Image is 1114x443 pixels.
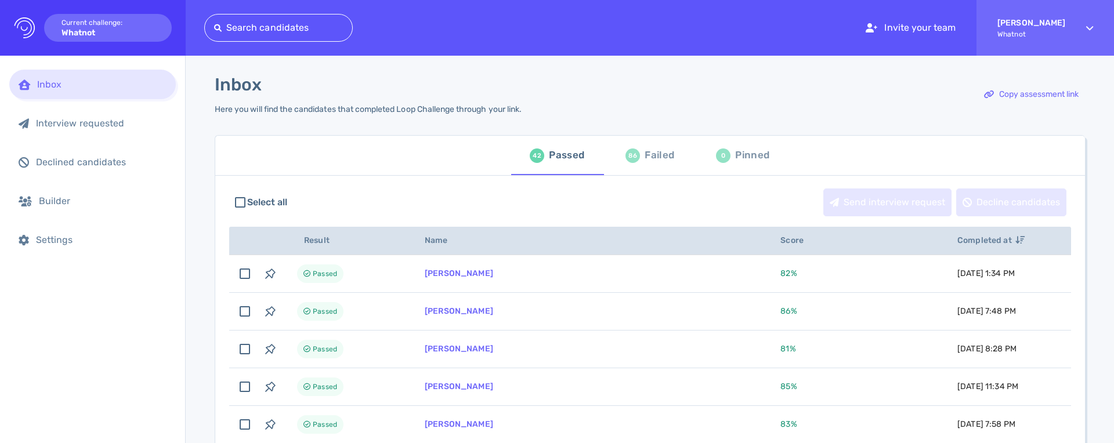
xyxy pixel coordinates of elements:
[780,235,816,245] span: Score
[313,267,337,281] span: Passed
[215,74,262,95] h1: Inbox
[780,268,797,278] span: 82 %
[780,382,797,391] span: 85 %
[978,81,1084,108] div: Copy assessment link
[997,18,1065,28] strong: [PERSON_NAME]
[215,104,522,114] div: Here you will find the candidates that completed Loop Challenge through your link.
[957,419,1015,429] span: [DATE] 7:58 PM
[956,188,1066,216] button: Decline candidates
[957,382,1018,391] span: [DATE] 11:34 PM
[425,382,493,391] a: [PERSON_NAME]
[425,419,493,429] a: [PERSON_NAME]
[824,189,951,216] div: Send interview request
[425,306,493,316] a: [PERSON_NAME]
[735,147,769,164] div: Pinned
[425,268,493,278] a: [PERSON_NAME]
[780,306,797,316] span: 86 %
[957,268,1015,278] span: [DATE] 1:34 PM
[823,188,952,216] button: Send interview request
[957,189,1066,216] div: Decline candidates
[313,380,337,394] span: Passed
[313,342,337,356] span: Passed
[247,195,288,209] span: Select all
[997,30,1065,38] span: Whatnot
[957,306,1016,316] span: [DATE] 7:48 PM
[39,195,167,206] div: Builder
[549,147,584,164] div: Passed
[313,304,337,318] span: Passed
[957,344,1017,354] span: [DATE] 8:28 PM
[37,79,167,90] div: Inbox
[313,417,337,431] span: Passed
[645,147,674,164] div: Failed
[425,235,461,245] span: Name
[625,148,640,163] div: 86
[530,148,544,163] div: 42
[780,344,795,354] span: 81 %
[978,81,1085,108] button: Copy assessment link
[36,157,167,168] div: Declined candidates
[36,118,167,129] div: Interview requested
[780,419,797,429] span: 83 %
[425,344,493,354] a: [PERSON_NAME]
[716,148,730,163] div: 0
[36,234,167,245] div: Settings
[957,235,1025,245] span: Completed at
[283,227,411,255] th: Result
